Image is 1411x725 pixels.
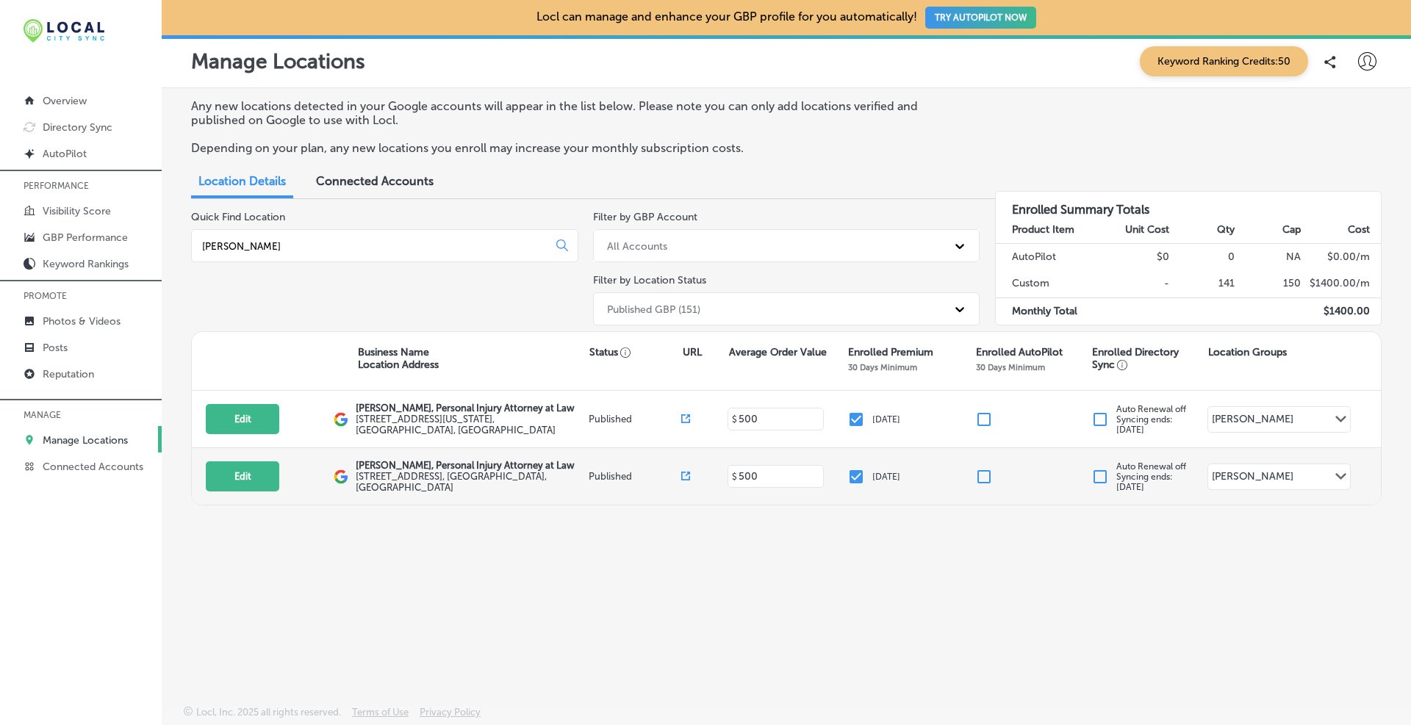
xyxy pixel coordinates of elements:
p: Manage Locations [191,49,365,73]
div: [PERSON_NAME] [1212,413,1293,430]
span: Syncing ends: [DATE] [1116,414,1173,435]
span: Location Details [198,174,286,188]
td: Custom [996,270,1105,297]
td: $ 1400.00 [1302,297,1382,325]
span: Keyword Ranking Credits: 50 [1140,46,1308,76]
p: Status [589,346,682,358]
p: Average Order Value [729,346,827,358]
p: 30 Days Minimum [976,362,1045,372]
td: $ 0.00 /m [1302,243,1382,270]
th: Qty [1170,217,1235,244]
p: Posts [43,342,68,354]
p: Enrolled Premium [848,346,933,358]
p: URL [683,346,702,358]
th: Cost [1302,217,1382,244]
td: Monthly Total [996,297,1105,325]
label: [STREET_ADDRESS] , [GEOGRAPHIC_DATA], [GEOGRAPHIC_DATA] [356,471,585,493]
p: Enrolled AutoPilot [976,346,1063,358]
td: $ 1400.00 /m [1302,270,1382,297]
td: 150 [1235,270,1301,297]
p: Directory Sync [43,121,112,134]
label: Filter by GBP Account [593,211,697,223]
label: Filter by Location Status [593,274,706,286]
button: Edit [206,404,279,434]
p: Published [589,414,682,425]
p: Locl, Inc. 2025 all rights reserved. [196,707,341,718]
p: GBP Performance [43,231,128,244]
p: Keyword Rankings [43,258,129,270]
p: Any new locations detected in your Google accounts will appear in the list below. Please note you... [191,99,965,127]
button: Edit [206,461,279,491]
p: Visibility Score [43,205,111,217]
td: $0 [1105,243,1170,270]
p: Manage Locations [43,434,128,447]
p: Location Groups [1208,346,1287,358]
td: 0 [1170,243,1235,270]
div: All Accounts [607,239,667,252]
img: logo [334,412,348,427]
a: Privacy Policy [420,707,481,725]
span: Syncing ends: [DATE] [1116,472,1173,492]
td: 141 [1170,270,1235,297]
p: Published [589,471,682,482]
td: AutoPilot [996,243,1105,270]
div: [PERSON_NAME] [1212,470,1293,487]
p: Depending on your plan, any new locations you enroll may increase your monthly subscription costs. [191,141,965,155]
p: 30 Days Minimum [848,362,917,372]
input: All Locations [201,239,545,253]
p: Auto Renewal off [1116,404,1186,435]
p: Photos & Videos [43,315,121,328]
p: Business Name Location Address [358,346,439,371]
div: Published GBP (151) [607,303,700,315]
td: NA [1235,243,1301,270]
a: Terms of Use [352,707,409,725]
label: Quick Find Location [191,211,285,223]
p: [DATE] [872,414,900,425]
td: - [1105,270,1170,297]
p: [PERSON_NAME], Personal Injury Attorney at Law [356,403,585,414]
th: Cap [1235,217,1301,244]
p: Enrolled Directory Sync [1092,346,1201,371]
strong: Product Item [1012,223,1074,236]
th: Unit Cost [1105,217,1170,244]
img: logo [334,469,348,484]
img: 12321ecb-abad-46dd-be7f-2600e8d3409flocal-city-sync-logo-rectangle.png [24,19,104,43]
span: Connected Accounts [316,174,434,188]
h3: Enrolled Summary Totals [996,192,1382,217]
label: [STREET_ADDRESS][US_STATE] , [GEOGRAPHIC_DATA], [GEOGRAPHIC_DATA] [356,414,585,436]
p: [DATE] [872,472,900,482]
p: [PERSON_NAME], Personal Injury Attorney at Law [356,460,585,471]
button: TRY AUTOPILOT NOW [925,7,1036,29]
p: $ [732,414,737,425]
p: Auto Renewal off [1116,461,1186,492]
p: Connected Accounts [43,461,143,473]
p: $ [732,472,737,482]
p: Reputation [43,368,94,380]
p: Overview [43,95,87,107]
p: AutoPilot [43,148,87,160]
